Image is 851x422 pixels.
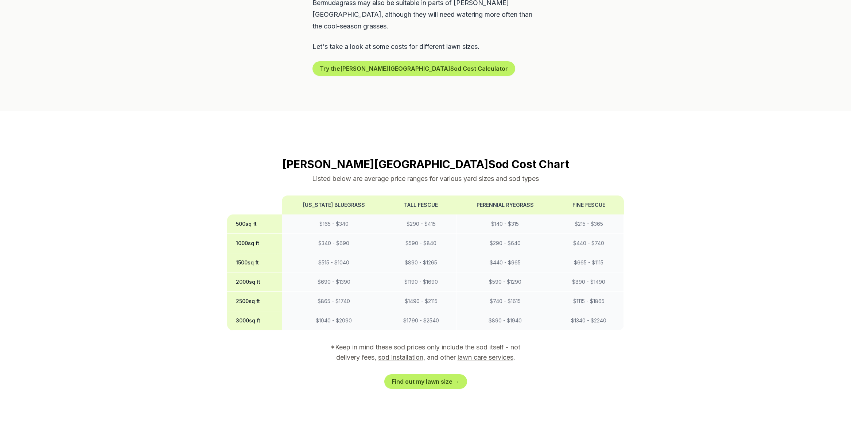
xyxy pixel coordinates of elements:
[227,253,282,272] th: 1500 sq ft
[312,41,539,53] p: Let's take a look at some costs for different lawn sizes.
[456,195,554,214] th: Perennial Ryegrass
[282,292,386,311] td: $ 865 - $ 1740
[282,272,386,292] td: $ 690 - $ 1390
[386,195,456,214] th: Tall Fescue
[227,292,282,311] th: 2500 sq ft
[227,214,282,234] th: 500 sq ft
[282,311,386,330] td: $ 1040 - $ 2090
[227,158,624,171] h2: [PERSON_NAME][GEOGRAPHIC_DATA] Sod Cost Chart
[386,253,456,272] td: $ 890 - $ 1265
[554,311,623,330] td: $ 1340 - $ 2240
[456,311,554,330] td: $ 890 - $ 1940
[282,195,386,214] th: [US_STATE] Bluegrass
[312,61,515,76] button: Try the[PERSON_NAME][GEOGRAPHIC_DATA]Sod Cost Calculator
[554,214,623,234] td: $ 215 - $ 365
[554,253,623,272] td: $ 665 - $ 1115
[554,272,623,292] td: $ 890 - $ 1490
[386,272,456,292] td: $ 1190 - $ 1690
[456,253,554,272] td: $ 440 - $ 965
[386,292,456,311] td: $ 1490 - $ 2115
[554,292,623,311] td: $ 1115 - $ 1865
[227,311,282,330] th: 3000 sq ft
[282,253,386,272] td: $ 515 - $ 1040
[384,374,467,389] a: Find out my lawn size →
[554,234,623,253] td: $ 440 - $ 740
[386,311,456,330] td: $ 1790 - $ 2540
[386,234,456,253] td: $ 590 - $ 840
[456,214,554,234] td: $ 140 - $ 315
[282,234,386,253] td: $ 340 - $ 690
[456,234,554,253] td: $ 290 - $ 640
[554,195,623,214] th: Fine Fescue
[227,174,624,184] p: Listed below are average price ranges for various yard sizes and sod types
[227,234,282,253] th: 1000 sq ft
[320,342,531,363] p: *Keep in mind these sod prices only include the sod itself - not delivery fees, , and other .
[378,353,423,361] a: sod installation
[458,353,513,361] a: lawn care services
[456,292,554,311] td: $ 740 - $ 1615
[386,214,456,234] td: $ 290 - $ 415
[456,272,554,292] td: $ 590 - $ 1290
[227,272,282,292] th: 2000 sq ft
[282,214,386,234] td: $ 165 - $ 340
